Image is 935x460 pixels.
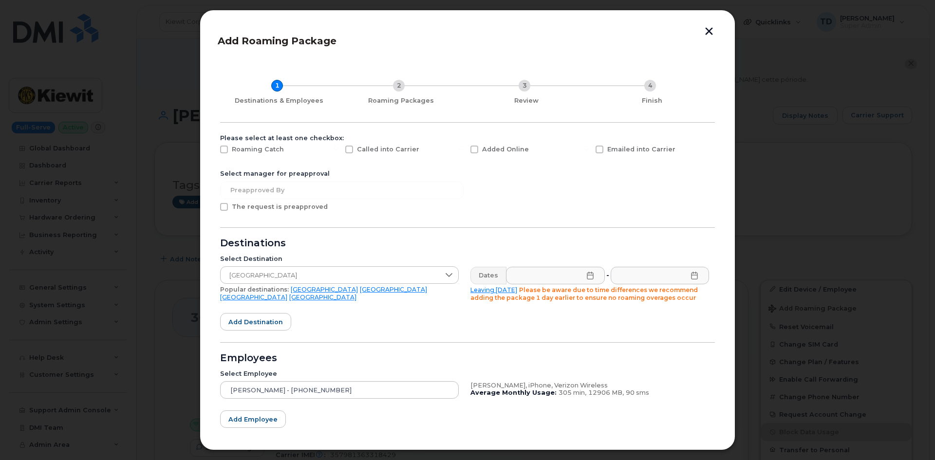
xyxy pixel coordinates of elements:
[220,182,464,199] input: Preapproved by
[470,382,709,389] div: [PERSON_NAME], iPhone, Verizon Wireless
[626,389,649,396] span: 90 sms
[220,239,715,247] div: Destinations
[228,317,283,327] span: Add destination
[221,267,440,284] span: Mexico
[470,389,557,396] b: Average Monthly Usage:
[470,286,517,294] a: Leaving [DATE]
[607,146,675,153] span: Emailed into Carrier
[220,170,715,178] div: Select manager for preapproval
[220,381,459,399] input: Search device
[593,97,711,105] div: Finish
[228,415,278,424] span: Add employee
[220,134,715,142] div: Please select at least one checkbox:
[459,146,464,150] input: Added Online
[611,267,710,284] input: Please fill out this field
[220,294,287,301] a: [GEOGRAPHIC_DATA]
[220,313,291,331] button: Add destination
[519,80,530,92] div: 3
[342,97,460,105] div: Roaming Packages
[893,418,928,453] iframe: Messenger Launcher
[482,146,529,153] span: Added Online
[470,286,698,301] span: Please be aware due to time differences we recommend adding the package 1 day earlier to ensure n...
[220,354,715,362] div: Employees
[291,286,358,293] a: [GEOGRAPHIC_DATA]
[506,267,605,284] input: Please fill out this field
[218,35,337,47] span: Add Roaming Package
[220,255,459,263] div: Select Destination
[588,389,624,396] span: 12906 MB,
[220,410,286,428] button: Add employee
[584,146,589,150] input: Emailed into Carrier
[360,286,427,293] a: [GEOGRAPHIC_DATA]
[220,286,289,293] span: Popular destinations:
[220,370,459,378] div: Select Employee
[289,294,356,301] a: [GEOGRAPHIC_DATA]
[559,389,586,396] span: 305 min,
[334,146,338,150] input: Called into Carrier
[232,203,328,210] span: The request is preapproved
[232,146,284,153] span: Roaming Catch
[467,97,585,105] div: Review
[604,267,611,284] div: -
[357,146,419,153] span: Called into Carrier
[393,80,405,92] div: 2
[644,80,656,92] div: 4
